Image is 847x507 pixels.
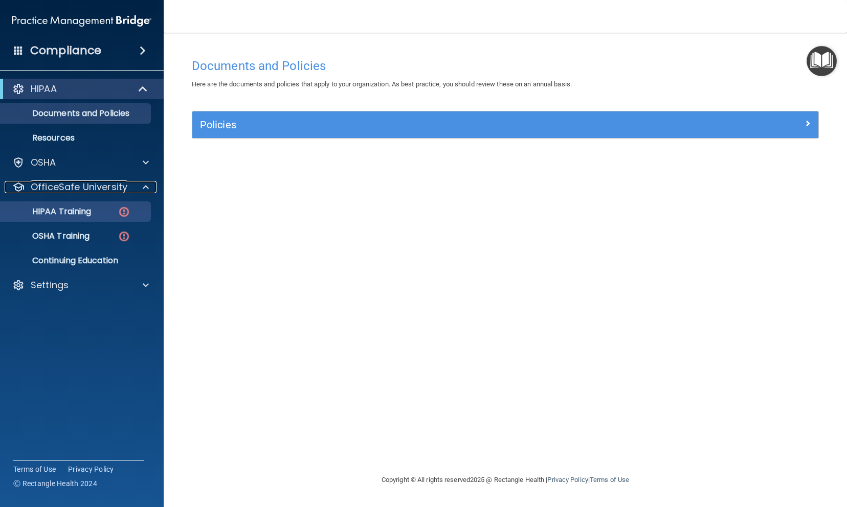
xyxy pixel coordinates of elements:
[7,108,146,119] p: Documents and Policies
[68,464,114,474] a: Privacy Policy
[192,80,572,88] span: Here are the documents and policies that apply to your organization. As best practice, you should...
[118,230,130,243] img: danger-circle.6113f641.png
[31,156,56,169] p: OSHA
[590,476,629,483] a: Terms of Use
[7,133,146,143] p: Resources
[30,43,101,58] h4: Compliance
[13,478,97,489] span: Ⓒ Rectangle Health 2024
[31,181,127,193] p: OfficeSafe University
[12,83,148,95] a: HIPAA
[118,205,130,218] img: danger-circle.6113f641.png
[192,59,819,73] h4: Documents and Policies
[12,279,149,291] a: Settings
[7,231,90,241] p: OSHA Training
[12,11,151,31] img: PMB logo
[31,279,69,291] p: Settings
[12,181,149,193] a: OfficeSafe University
[31,83,57,95] p: HIPAA
[7,256,146,266] p: Continuing Education
[319,464,692,496] div: Copyright © All rights reserved 2025 @ Rectangle Health | |
[200,119,654,130] h5: Policies
[547,476,588,483] a: Privacy Policy
[13,464,56,474] a: Terms of Use
[7,206,91,217] p: HIPAA Training
[807,46,837,76] button: Open Resource Center
[12,156,149,169] a: OSHA
[200,117,811,133] a: Policies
